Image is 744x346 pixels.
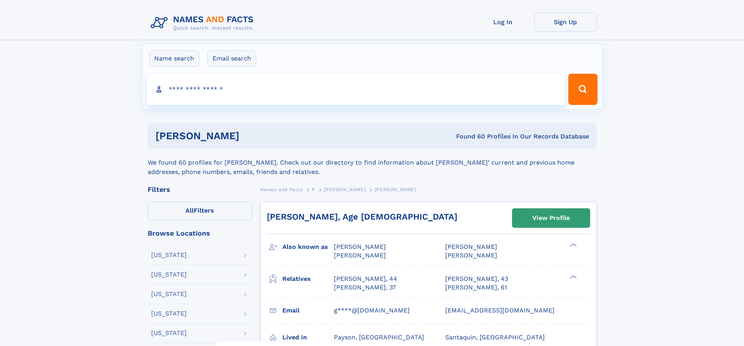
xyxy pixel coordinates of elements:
h3: Email [282,304,334,317]
button: Search Button [568,74,597,105]
a: [PERSON_NAME], 37 [334,283,396,292]
span: Santaquin, [GEOGRAPHIC_DATA] [445,334,545,341]
span: All [186,207,194,214]
div: View Profile [532,209,570,227]
label: Email search [207,50,256,67]
h1: [PERSON_NAME] [155,131,348,141]
div: [US_STATE] [151,311,187,317]
div: ❯ [568,274,577,279]
img: Logo Names and Facts [148,12,260,34]
div: [US_STATE] [151,291,187,297]
span: [PERSON_NAME] [375,187,416,192]
a: [PERSON_NAME], 61 [445,283,507,292]
div: Browse Locations [148,230,252,237]
div: Found 60 Profiles In Our Records Database [348,132,589,141]
h3: Also known as [282,240,334,254]
div: ❯ [568,243,577,248]
div: [US_STATE] [151,330,187,336]
span: P [312,187,315,192]
a: View Profile [512,209,590,227]
input: search input [147,74,565,105]
a: [PERSON_NAME], 43 [445,275,508,283]
a: Log In [472,12,534,32]
span: [PERSON_NAME] [445,243,497,250]
a: [PERSON_NAME] [324,185,366,194]
h3: Relatives [282,272,334,286]
span: [PERSON_NAME] [445,252,497,259]
a: P [312,185,315,194]
label: Name search [149,50,199,67]
span: [EMAIL_ADDRESS][DOMAIN_NAME] [445,307,555,314]
div: We found 60 profiles for [PERSON_NAME]. Check out our directory to find information about [PERSON... [148,149,597,177]
h3: Lived in [282,331,334,344]
div: Filters [148,186,252,193]
a: Names and Facts [260,185,303,194]
div: [US_STATE] [151,271,187,278]
div: [US_STATE] [151,252,187,258]
span: [PERSON_NAME] [334,252,386,259]
span: [PERSON_NAME] [334,243,386,250]
a: [PERSON_NAME], Age [DEMOGRAPHIC_DATA] [267,212,457,222]
a: Sign Up [534,12,597,32]
span: [PERSON_NAME] [324,187,366,192]
a: [PERSON_NAME], 44 [334,275,397,283]
label: Filters [148,202,252,220]
span: Payson, [GEOGRAPHIC_DATA] [334,334,424,341]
